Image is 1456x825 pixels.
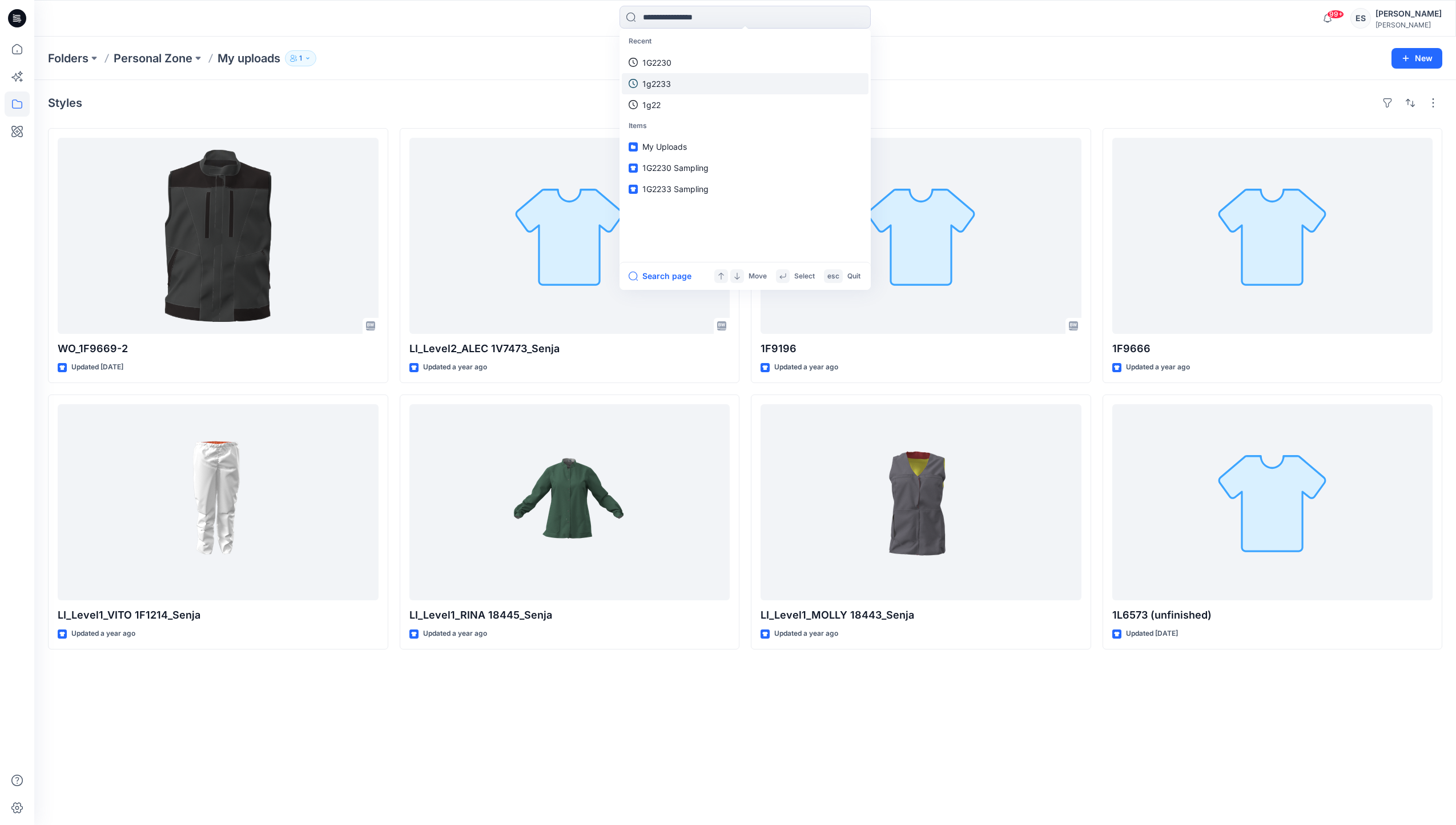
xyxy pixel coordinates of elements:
p: 1L6573 (unfinished) [1112,607,1433,623]
a: Personal Zone [114,50,192,66]
p: Updated [DATE] [1126,628,1178,640]
a: LI_Level2_ALEC 1V7473_Senja [409,138,730,334]
h4: Styles [48,96,82,110]
p: esc [827,270,839,282]
button: New [1391,48,1442,69]
p: WO_1F9669-2 [58,341,379,357]
div: [PERSON_NAME] [1375,7,1442,21]
span: 1G2230 Sampling [642,163,709,173]
a: 1F9666 [1112,138,1433,334]
p: 1 [299,52,302,65]
a: 1L6573 (unfinished) [1112,404,1433,600]
span: My Uploads [642,142,687,152]
p: Items [622,115,868,137]
a: 1g2233 [622,73,868,94]
a: WO_1F9669-2 [58,138,379,334]
p: LI_Level1_MOLLY 18443_Senja [761,607,1081,623]
a: LI_Level1_VITO 1F1214_Senja [58,404,379,600]
p: Updated a year ago [423,628,487,640]
p: Updated a year ago [71,628,135,640]
p: 1F9666 [1112,341,1433,357]
p: LI_Level2_ALEC 1V7473_Senja [409,341,730,357]
div: [PERSON_NAME] [1375,21,1442,29]
a: 1g22 [622,94,868,115]
a: 1G2230 Sampling [622,157,868,178]
p: Updated [DATE] [71,361,123,373]
button: Search page [629,269,691,283]
a: LI_Level1_MOLLY 18443_Senja [761,404,1081,600]
span: 1G2233 Sampling [642,184,709,194]
p: 1F9196 [761,341,1081,357]
p: Updated a year ago [774,628,838,640]
p: LI_Level1_RINA 18445_Senja [409,607,730,623]
p: Updated a year ago [423,361,487,373]
p: LI_Level1_VITO 1F1214_Senja [58,607,379,623]
p: 1G2230 [642,57,671,69]
p: 1g22 [642,99,661,111]
p: Updated a year ago [1126,361,1190,373]
a: 1G2230 [622,52,868,73]
a: LI_Level1_RINA 18445_Senja [409,404,730,600]
p: Move [749,270,767,282]
p: 1g2233 [642,78,671,90]
p: Select [794,270,815,282]
p: Quit [847,270,860,282]
button: 1 [285,50,316,66]
a: 1F9196 [761,138,1081,334]
p: Updated a year ago [774,361,838,373]
a: 1G2233 Sampling [622,178,868,200]
p: My uploads [218,50,280,66]
div: ES [1350,8,1371,29]
p: Recent [622,31,868,52]
span: 99+ [1327,10,1344,19]
a: My Uploads [622,136,868,157]
a: Folders [48,50,89,66]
